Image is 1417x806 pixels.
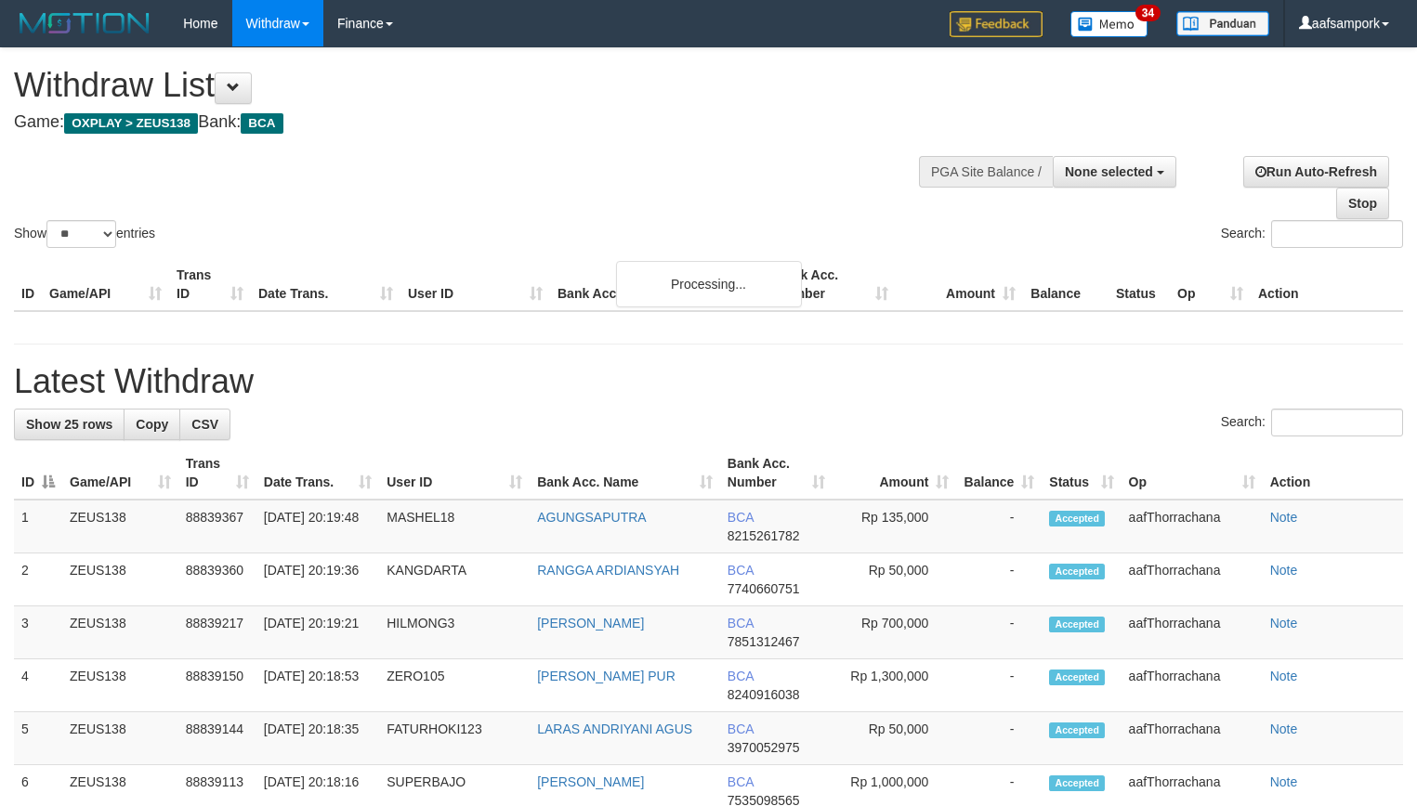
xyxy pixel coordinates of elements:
[1049,775,1105,791] span: Accepted
[256,447,379,500] th: Date Trans.: activate to sort column ascending
[833,500,957,553] td: Rp 135,000
[178,553,256,606] td: 88839360
[537,510,646,525] a: AGUNGSAPUTRA
[728,774,754,789] span: BCA
[14,258,42,311] th: ID
[919,156,1053,188] div: PGA Site Balance /
[1270,721,1298,736] a: Note
[956,447,1042,500] th: Balance: activate to sort column ascending
[1065,164,1153,179] span: None selected
[728,721,754,736] span: BCA
[14,553,62,606] td: 2
[950,11,1043,37] img: Feedback.jpg
[379,606,530,659] td: HILMONG3
[64,113,198,134] span: OXPLAY > ZEUS138
[728,528,800,543] span: Copy 8215261782 to clipboard
[1170,258,1251,311] th: Op
[728,740,800,755] span: Copy 3970052975 to clipboard
[1122,606,1263,659] td: aafThorrachana
[169,258,251,311] th: Trans ID
[400,258,550,311] th: User ID
[1270,563,1298,578] a: Note
[956,606,1042,659] td: -
[956,712,1042,765] td: -
[1221,220,1403,248] label: Search:
[1176,11,1269,36] img: panduan.png
[14,659,62,712] td: 4
[14,220,155,248] label: Show entries
[956,553,1042,606] td: -
[1070,11,1148,37] img: Button%20Memo.svg
[179,409,230,440] a: CSV
[241,113,282,134] span: BCA
[62,553,178,606] td: ZEUS138
[833,447,957,500] th: Amount: activate to sort column ascending
[1270,616,1298,630] a: Note
[62,712,178,765] td: ZEUS138
[256,500,379,553] td: [DATE] 20:19:48
[14,606,62,659] td: 3
[537,721,692,736] a: LARAS ANDRIYANI AGUS
[178,659,256,712] td: 88839150
[1135,5,1161,21] span: 34
[833,712,957,765] td: Rp 50,000
[1243,156,1389,188] a: Run Auto-Refresh
[1053,156,1176,188] button: None selected
[379,712,530,765] td: FATURHOKI123
[1122,659,1263,712] td: aafThorrachana
[1049,511,1105,526] span: Accepted
[46,220,116,248] select: Showentries
[14,409,125,440] a: Show 25 rows
[191,417,218,432] span: CSV
[379,447,530,500] th: User ID: activate to sort column ascending
[956,659,1042,712] td: -
[62,606,178,659] td: ZEUS138
[1336,188,1389,219] a: Stop
[178,712,256,765] td: 88839144
[256,659,379,712] td: [DATE] 20:18:53
[1221,409,1403,436] label: Search:
[1049,722,1105,738] span: Accepted
[256,712,379,765] td: [DATE] 20:18:35
[1049,669,1105,685] span: Accepted
[616,261,802,307] div: Processing...
[1049,564,1105,579] span: Accepted
[728,687,800,702] span: Copy 8240916038 to clipboard
[1271,220,1403,248] input: Search:
[379,500,530,553] td: MASHEL18
[251,258,400,311] th: Date Trans.
[728,510,754,525] span: BCA
[62,500,178,553] td: ZEUS138
[379,659,530,712] td: ZERO105
[1270,669,1298,683] a: Note
[956,500,1042,553] td: -
[537,774,644,789] a: [PERSON_NAME]
[124,409,180,440] a: Copy
[537,563,679,578] a: RANGGA ARDIANSYAH
[62,659,178,712] td: ZEUS138
[256,553,379,606] td: [DATE] 20:19:36
[256,606,379,659] td: [DATE] 20:19:21
[1263,447,1403,500] th: Action
[833,553,957,606] td: Rp 50,000
[42,258,169,311] th: Game/API
[728,634,800,649] span: Copy 7851312467 to clipboard
[1023,258,1109,311] th: Balance
[537,616,644,630] a: [PERSON_NAME]
[1270,774,1298,789] a: Note
[1109,258,1170,311] th: Status
[62,447,178,500] th: Game/API: activate to sort column ascending
[537,669,676,683] a: [PERSON_NAME] PUR
[14,9,155,37] img: MOTION_logo.png
[14,500,62,553] td: 1
[178,606,256,659] td: 88839217
[14,363,1403,400] h1: Latest Withdraw
[178,500,256,553] td: 88839367
[720,447,833,500] th: Bank Acc. Number: activate to sort column ascending
[728,669,754,683] span: BCA
[1122,500,1263,553] td: aafThorrachana
[1122,712,1263,765] td: aafThorrachana
[550,258,768,311] th: Bank Acc. Name
[728,616,754,630] span: BCA
[768,258,896,311] th: Bank Acc. Number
